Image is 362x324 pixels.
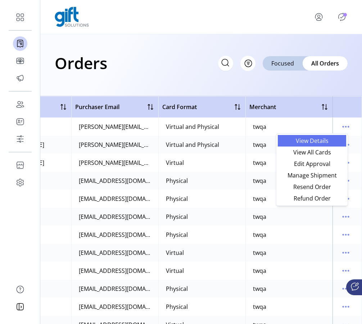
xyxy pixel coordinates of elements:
[162,103,197,111] span: Card Format
[75,103,119,111] span: Purchaser Email
[278,147,346,158] li: View All Cards
[303,56,348,71] div: All Orders
[304,8,336,26] button: menu
[340,247,352,258] button: menu
[311,59,339,68] span: All Orders
[166,212,188,221] div: Physical
[282,161,342,167] span: Edit Approval
[79,140,151,149] div: [PERSON_NAME][EMAIL_ADDRESS][DOMAIN_NAME]
[278,193,346,204] li: Refund Order
[253,230,266,239] div: twqa
[79,194,151,203] div: [EMAIL_ADDRESS][DOMAIN_NAME]
[79,176,151,185] div: [EMAIL_ADDRESS][DOMAIN_NAME]
[282,184,342,190] span: Resend Order
[253,302,266,311] div: twqa
[282,172,342,178] span: Manage Shipment
[166,230,188,239] div: Physical
[253,158,266,167] div: twqa
[282,195,342,201] span: Refund Order
[253,140,266,149] div: twqa
[79,212,151,221] div: [EMAIL_ADDRESS][DOMAIN_NAME]
[282,149,342,155] span: View All Cards
[166,248,184,257] div: Virtual
[79,284,151,293] div: [EMAIL_ADDRESS][DOMAIN_NAME]
[340,301,352,312] button: menu
[278,170,346,181] li: Manage Shipment
[55,7,89,27] img: logo
[340,211,352,222] button: menu
[79,302,151,311] div: [EMAIL_ADDRESS][DOMAIN_NAME]
[166,302,188,311] div: Physical
[166,140,219,149] div: Virtual and Physical
[282,138,342,144] span: View Details
[79,122,151,131] div: [PERSON_NAME][EMAIL_ADDRESS][DOMAIN_NAME]
[340,121,352,132] button: menu
[79,248,151,257] div: [EMAIL_ADDRESS][DOMAIN_NAME]
[166,176,188,185] div: Physical
[263,56,303,71] div: Focused
[249,103,276,111] span: Merchant
[253,122,266,131] div: twqa
[278,181,346,193] li: Resend Order
[336,11,348,23] button: Publisher Panel
[271,59,294,68] span: Focused
[166,266,184,275] div: Virtual
[166,122,219,131] div: Virtual and Physical
[253,194,266,203] div: twqa
[79,158,151,167] div: [PERSON_NAME][EMAIL_ADDRESS][DOMAIN_NAME]
[166,158,184,167] div: Virtual
[253,266,266,275] div: twqa
[278,158,346,170] li: Edit Approval
[340,265,352,276] button: menu
[253,176,266,185] div: twqa
[340,283,352,294] button: menu
[340,229,352,240] button: menu
[166,194,188,203] div: Physical
[55,50,107,76] h1: Orders
[253,284,266,293] div: twqa
[79,230,151,239] div: [EMAIL_ADDRESS][DOMAIN_NAME]
[278,135,346,147] li: View Details
[79,266,151,275] div: [EMAIL_ADDRESS][DOMAIN_NAME]
[240,56,255,71] button: Filter Button
[253,248,266,257] div: twqa
[253,212,266,221] div: twqa
[166,284,188,293] div: Physical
